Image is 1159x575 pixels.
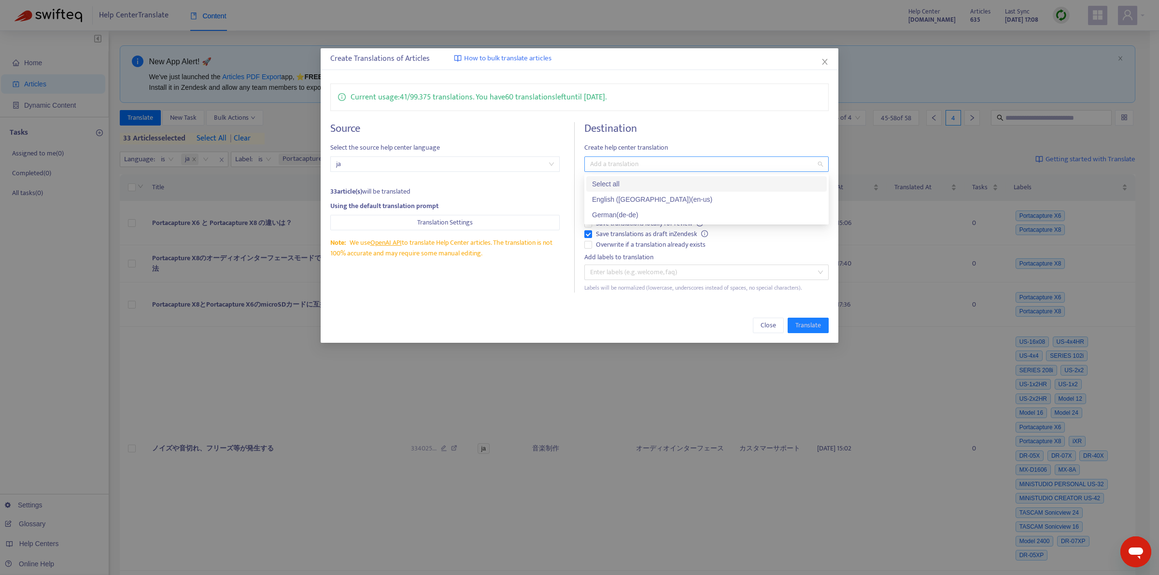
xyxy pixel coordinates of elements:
span: How to bulk translate articles [464,53,551,64]
span: Note: [330,237,346,248]
span: Save translations as draft in Zendesk [592,229,712,239]
button: Translation Settings [330,215,560,230]
span: Translation Settings [417,217,473,228]
span: info-circle [338,91,346,101]
div: English ([GEOGRAPHIC_DATA]) ( en-us ) [592,194,821,205]
div: Select all [586,176,827,192]
button: Close [753,318,784,333]
span: ja [336,157,554,171]
button: Close [820,56,830,67]
p: Current usage: 41 / 99.375 translations . You have 60 translations left until [DATE] . [351,91,607,103]
span: info-circle [701,230,708,237]
div: We use to translate Help Center articles. The translation is not 100% accurate and may require so... [330,238,560,259]
span: Create help center translation [584,142,829,153]
h4: Destination [584,122,829,135]
div: Create Translations of Articles [330,53,829,65]
div: Using the default translation prompt [330,201,560,211]
h4: Source [330,122,560,135]
span: Close [761,320,776,331]
div: German ( de-de ) [592,210,821,220]
span: Select the source help center language [330,142,560,153]
div: Labels will be normalized (lowercase, underscores instead of spaces, no special characters). [584,283,829,293]
a: OpenAI API [370,237,402,248]
div: Select all [592,179,821,189]
span: Overwrite if a translation already exists [592,239,709,250]
button: Translate [788,318,829,333]
img: image-link [454,55,462,62]
strong: 33 article(s) [330,186,362,197]
a: How to bulk translate articles [454,53,551,64]
div: will be translated [330,186,560,197]
iframe: メッセージングウィンドウを開くボタン [1120,536,1151,567]
span: close [821,58,829,66]
div: Add labels to translation [584,252,829,263]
